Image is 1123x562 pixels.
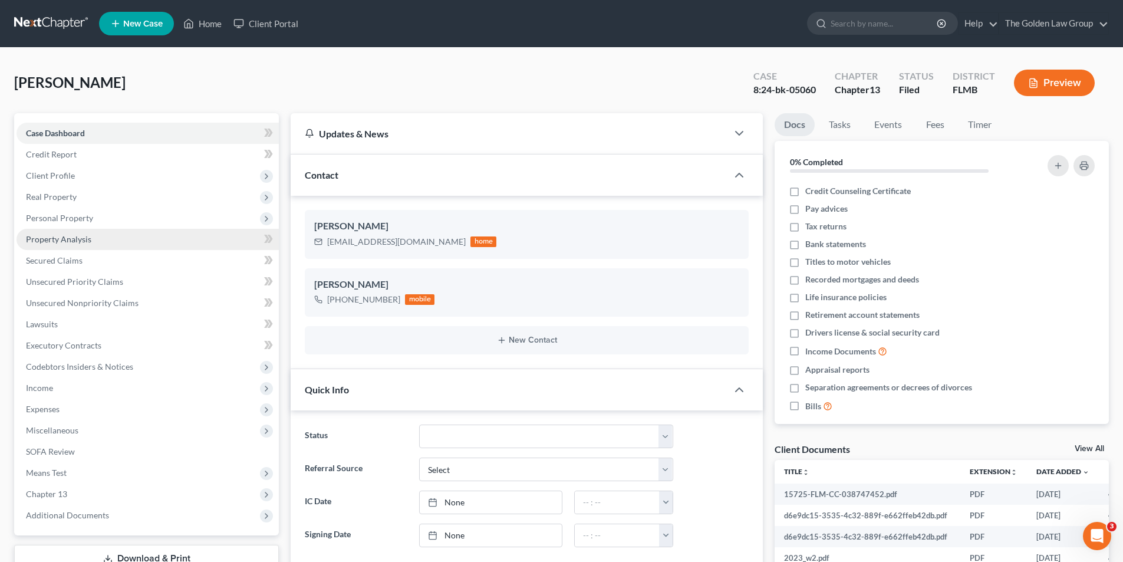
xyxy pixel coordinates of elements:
a: Credit Report [17,144,279,165]
a: Titleunfold_more [784,467,809,476]
td: PDF [960,526,1027,547]
input: -- : -- [575,491,660,514]
a: None [420,524,562,547]
div: Filed [899,83,934,97]
td: [DATE] [1027,526,1099,547]
label: IC Date [299,491,413,514]
span: Bank statements [805,238,866,250]
div: Status [899,70,934,83]
a: Property Analysis [17,229,279,250]
a: Client Portal [228,13,304,34]
input: Search by name... [831,12,938,34]
span: 13 [870,84,880,95]
span: Life insurance policies [805,291,887,303]
div: Client Documents [775,443,850,455]
label: Referral Source [299,458,413,481]
span: Means Test [26,468,67,478]
div: [PHONE_NUMBER] [327,294,400,305]
a: SOFA Review [17,441,279,462]
span: Pay advices [805,203,848,215]
span: Tax returns [805,221,847,232]
div: mobile [405,294,434,305]
span: Recorded mortgages and deeds [805,274,919,285]
div: 8:24-bk-05060 [753,83,816,97]
div: home [470,236,496,247]
input: -- : -- [575,524,660,547]
a: Home [177,13,228,34]
a: Case Dashboard [17,123,279,144]
div: FLMB [953,83,995,97]
span: SOFA Review [26,446,75,456]
td: [DATE] [1027,505,1099,526]
span: New Case [123,19,163,28]
span: Real Property [26,192,77,202]
span: Personal Property [26,213,93,223]
span: Unsecured Nonpriority Claims [26,298,139,308]
div: Chapter [835,83,880,97]
div: [PERSON_NAME] [314,219,739,234]
span: Unsecured Priority Claims [26,277,123,287]
span: Credit Report [26,149,77,159]
a: Date Added expand_more [1036,467,1089,476]
i: unfold_more [1010,469,1017,476]
span: Client Profile [26,170,75,180]
td: d6e9dc15-3535-4c32-889f-e662ffeb42db.pdf [775,505,960,526]
td: [DATE] [1027,484,1099,505]
span: Secured Claims [26,255,83,265]
a: The Golden Law Group [999,13,1108,34]
span: Additional Documents [26,510,109,520]
a: Executory Contracts [17,335,279,356]
div: District [953,70,995,83]
div: [EMAIL_ADDRESS][DOMAIN_NAME] [327,236,466,248]
span: Executory Contracts [26,340,101,350]
a: Events [865,113,911,136]
a: Secured Claims [17,250,279,271]
td: d6e9dc15-3535-4c32-889f-e662ffeb42db.pdf [775,526,960,547]
span: Lawsuits [26,319,58,329]
span: Codebtors Insiders & Notices [26,361,133,372]
a: Timer [959,113,1001,136]
span: Property Analysis [26,234,91,244]
span: Contact [305,169,338,180]
span: Expenses [26,404,60,414]
a: Extensionunfold_more [970,467,1017,476]
label: Signing Date [299,524,413,547]
a: None [420,491,562,514]
span: Appraisal reports [805,364,870,376]
iframe: Intercom live chat [1083,522,1111,550]
span: Quick Info [305,384,349,395]
label: Status [299,425,413,448]
button: New Contact [314,336,739,345]
a: Unsecured Priority Claims [17,271,279,292]
span: Income [26,383,53,393]
a: Tasks [819,113,860,136]
button: Preview [1014,70,1095,96]
td: PDF [960,505,1027,526]
a: Unsecured Nonpriority Claims [17,292,279,314]
span: [PERSON_NAME] [14,74,126,91]
i: expand_more [1082,469,1089,476]
div: Chapter [835,70,880,83]
a: View All [1075,445,1104,453]
i: unfold_more [802,469,809,476]
span: Credit Counseling Certificate [805,185,911,197]
div: Case [753,70,816,83]
a: Lawsuits [17,314,279,335]
a: Docs [775,113,815,136]
a: Help [959,13,998,34]
span: Bills [805,400,821,412]
span: Titles to motor vehicles [805,256,891,268]
span: Separation agreements or decrees of divorces [805,382,972,393]
span: Income Documents [805,346,876,357]
td: 15725-FLM-CC-038747452.pdf [775,484,960,505]
td: PDF [960,484,1027,505]
span: Chapter 13 [26,489,67,499]
span: Miscellaneous [26,425,78,435]
span: Retirement account statements [805,309,920,321]
span: 3 [1107,522,1117,531]
span: Drivers license & social security card [805,327,940,338]
a: Fees [916,113,954,136]
div: [PERSON_NAME] [314,278,739,292]
div: Updates & News [305,127,713,140]
strong: 0% Completed [790,157,843,167]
